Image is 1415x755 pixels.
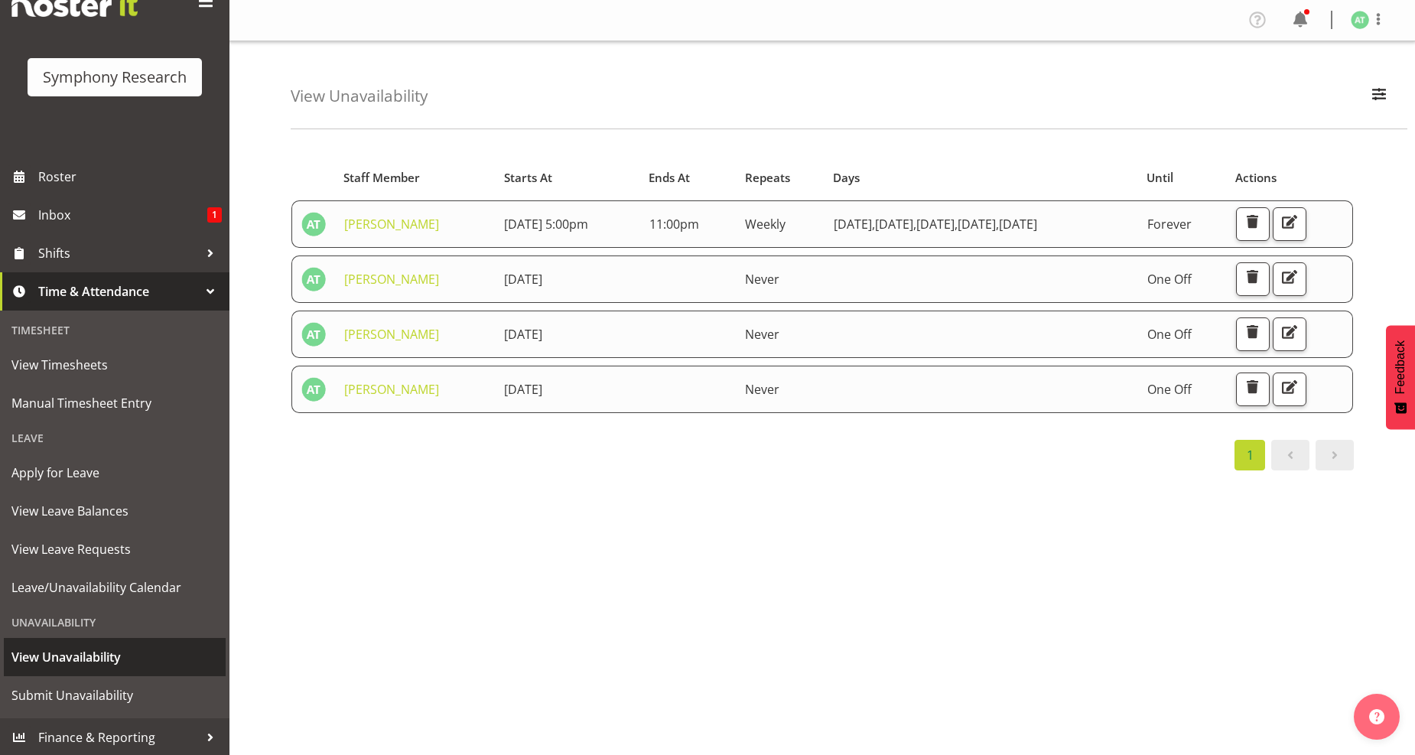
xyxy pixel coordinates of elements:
[11,392,218,415] span: Manual Timesheet Entry
[4,638,226,676] a: View Unavailability
[1147,169,1173,187] span: Until
[4,676,226,714] a: Submit Unavailability
[4,454,226,492] a: Apply for Leave
[4,314,226,346] div: Timesheet
[955,216,958,233] span: ,
[745,169,790,187] span: Repeats
[996,216,999,233] span: ,
[504,326,542,343] span: [DATE]
[344,326,439,343] a: [PERSON_NAME]
[301,377,326,402] img: angela-tunnicliffe1838.jpg
[745,381,779,398] span: Never
[1236,373,1270,406] button: Delete Unavailability
[11,500,218,522] span: View Leave Balances
[1273,317,1306,351] button: Edit Unavailability
[291,87,428,105] h4: View Unavailability
[38,726,199,749] span: Finance & Reporting
[11,538,218,561] span: View Leave Requests
[4,346,226,384] a: View Timesheets
[958,216,999,233] span: [DATE]
[38,242,199,265] span: Shifts
[745,216,786,233] span: Weekly
[38,203,207,226] span: Inbox
[4,568,226,607] a: Leave/Unavailability Calendar
[834,216,875,233] span: [DATE]
[999,216,1037,233] span: [DATE]
[1147,381,1192,398] span: One Off
[38,280,199,303] span: Time & Attendance
[1369,709,1384,724] img: help-xxl-2.png
[301,322,326,347] img: angela-tunnicliffe1838.jpg
[1386,325,1415,429] button: Feedback - Show survey
[301,212,326,236] img: angela-tunnicliffe1838.jpg
[504,271,542,288] span: [DATE]
[207,207,222,223] span: 1
[1363,80,1395,113] button: Filter Employees
[4,492,226,530] a: View Leave Balances
[1394,340,1407,394] span: Feedback
[1147,271,1192,288] span: One Off
[1273,207,1306,241] button: Edit Unavailability
[343,169,420,187] span: Staff Member
[1236,207,1270,241] button: Delete Unavailability
[4,384,226,422] a: Manual Timesheet Entry
[344,271,439,288] a: [PERSON_NAME]
[344,216,439,233] a: [PERSON_NAME]
[1236,262,1270,296] button: Delete Unavailability
[11,646,218,669] span: View Unavailability
[11,353,218,376] span: View Timesheets
[301,267,326,291] img: angela-tunnicliffe1838.jpg
[504,381,542,398] span: [DATE]
[745,271,779,288] span: Never
[504,216,588,233] span: [DATE] 5:00pm
[1273,262,1306,296] button: Edit Unavailability
[1351,11,1369,29] img: angela-tunnicliffe1838.jpg
[913,216,916,233] span: ,
[344,381,439,398] a: [PERSON_NAME]
[916,216,958,233] span: [DATE]
[4,530,226,568] a: View Leave Requests
[833,169,860,187] span: Days
[1147,216,1192,233] span: Forever
[504,169,552,187] span: Starts At
[38,165,222,188] span: Roster
[649,169,690,187] span: Ends At
[11,576,218,599] span: Leave/Unavailability Calendar
[4,422,226,454] div: Leave
[1147,326,1192,343] span: One Off
[872,216,875,233] span: ,
[745,326,779,343] span: Never
[875,216,916,233] span: [DATE]
[1236,317,1270,351] button: Delete Unavailability
[649,216,699,233] span: 11:00pm
[1235,169,1277,187] span: Actions
[11,684,218,707] span: Submit Unavailability
[4,607,226,638] div: Unavailability
[43,66,187,89] div: Symphony Research
[11,461,218,484] span: Apply for Leave
[1273,373,1306,406] button: Edit Unavailability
